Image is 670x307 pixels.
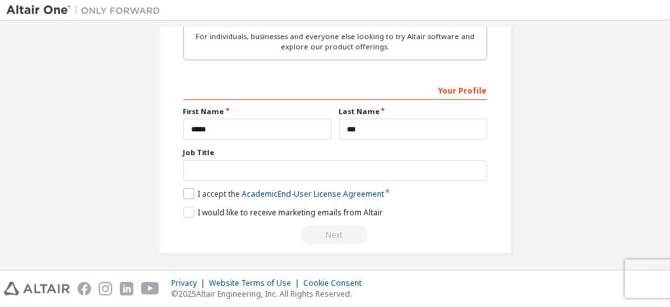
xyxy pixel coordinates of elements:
label: I would like to receive marketing emails from Altair [183,207,383,218]
img: facebook.svg [78,282,91,295]
div: Privacy [171,278,209,288]
div: Your Profile [183,79,487,100]
div: For individuals, businesses and everyone else looking to try Altair software and explore our prod... [192,31,479,52]
div: Cookie Consent [303,278,369,288]
a: Academic End-User License Agreement [242,188,384,199]
img: instagram.svg [99,282,112,295]
img: youtube.svg [141,282,160,295]
label: Last Name [339,106,487,117]
label: I accept the [183,188,384,199]
img: Altair One [6,4,167,17]
img: altair_logo.svg [4,282,70,295]
div: Read and acccept EULA to continue [183,226,487,245]
img: linkedin.svg [120,282,133,295]
label: Job Title [183,147,487,158]
div: Website Terms of Use [209,278,303,288]
p: © 2025 Altair Engineering, Inc. All Rights Reserved. [171,288,369,299]
label: First Name [183,106,331,117]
